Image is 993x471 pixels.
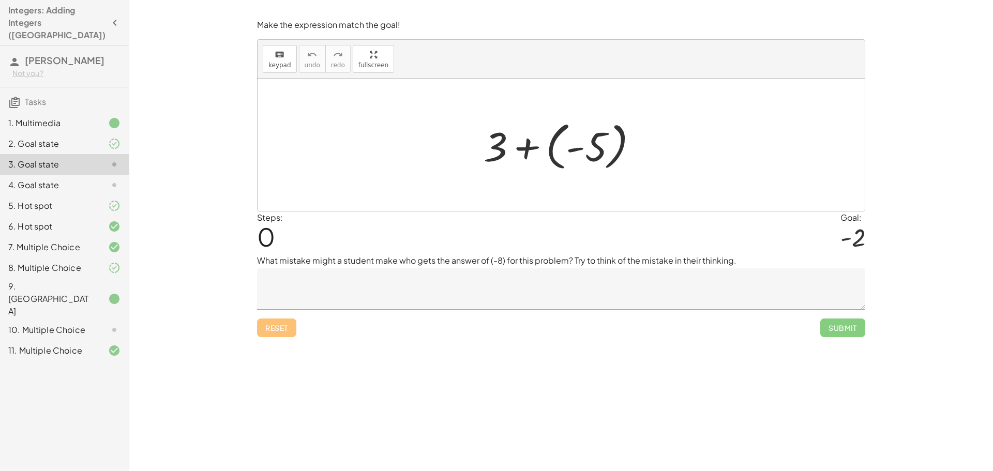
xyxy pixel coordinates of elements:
i: Task finished and part of it marked as correct. [108,200,121,212]
span: keypad [268,62,291,69]
span: Tasks [25,96,46,107]
span: 0 [257,221,275,252]
p: What mistake might a student make who gets the answer of (-8) for this problem? Try to think of t... [257,254,865,267]
span: [PERSON_NAME] [25,54,104,66]
span: redo [331,62,345,69]
i: undo [307,49,317,61]
i: Task finished and part of it marked as correct. [108,262,121,274]
i: Task finished and part of it marked as correct. [108,138,121,150]
div: 8. Multiple Choice [8,262,92,274]
div: 3. Goal state [8,158,92,171]
button: undoundo [299,45,326,73]
i: Task not started. [108,158,121,171]
button: keyboardkeypad [263,45,297,73]
div: 9. [GEOGRAPHIC_DATA] [8,280,92,317]
div: 11. Multiple Choice [8,344,92,357]
div: 1. Multimedia [8,117,92,129]
button: redoredo [325,45,351,73]
div: 6. Hot spot [8,220,92,233]
button: fullscreen [353,45,394,73]
div: 2. Goal state [8,138,92,150]
div: Not you? [12,68,121,79]
div: 5. Hot spot [8,200,92,212]
label: Steps: [257,212,283,223]
span: undo [305,62,320,69]
i: Task not started. [108,179,121,191]
div: 10. Multiple Choice [8,324,92,336]
i: Task finished. [108,293,121,305]
div: 4. Goal state [8,179,92,191]
i: Task finished. [108,117,121,129]
i: redo [333,49,343,61]
span: fullscreen [358,62,388,69]
div: Goal: [840,211,865,224]
p: Make the expression match the goal! [257,19,865,31]
i: Task finished and correct. [108,241,121,253]
h4: Integers: Adding Integers ([GEOGRAPHIC_DATA]) [8,4,106,41]
i: Task finished and correct. [108,220,121,233]
div: 7. Multiple Choice [8,241,92,253]
i: Task finished and correct. [108,344,121,357]
i: Task not started. [108,324,121,336]
i: keyboard [275,49,284,61]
